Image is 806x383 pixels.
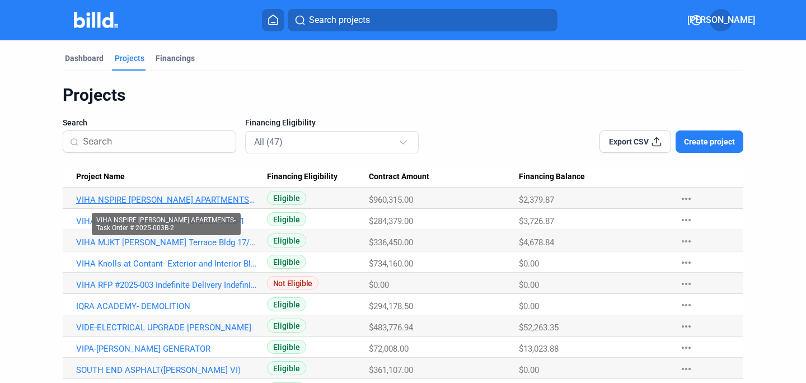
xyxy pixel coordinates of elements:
[369,172,429,182] span: Contract Amount
[369,172,519,182] div: Contract Amount
[267,172,369,182] div: Financing Eligibility
[267,297,306,311] span: Eligible
[288,9,557,31] button: Search projects
[115,53,144,64] div: Projects
[680,298,693,312] mat-icon: more_horiz
[680,320,693,333] mat-icon: more_horiz
[519,172,585,182] span: Financing Balance
[63,85,743,106] div: Projects
[267,172,338,182] span: Financing Eligibility
[680,277,693,291] mat-icon: more_horiz
[519,280,539,290] span: $0.00
[76,195,257,205] a: VIHA NSPIRE [PERSON_NAME] APARTMENTS-Task Order # 2025-003B-2
[76,216,257,226] a: VIHA Nspire JFK Task Order No. 2025-003B-1
[63,117,87,128] span: Search
[369,216,413,226] span: $284,379.00
[680,341,693,354] mat-icon: more_horiz
[519,344,559,354] span: $13,023.88
[676,130,743,153] button: Create project
[369,323,413,333] span: $483,776.94
[369,280,389,290] span: $0.00
[76,365,257,375] a: SOUTH END ASPHALT([PERSON_NAME] VI)
[267,233,306,247] span: Eligible
[76,172,125,182] span: Project Name
[267,191,306,205] span: Eligible
[76,259,257,269] a: VIHA Knolls at Contant- Exterior and Interior Bldg 1-1
[267,319,306,333] span: Eligible
[680,192,693,205] mat-icon: more_horiz
[684,136,735,147] span: Create project
[74,12,118,28] img: Billd Company Logo
[710,9,732,31] button: [PERSON_NAME]
[76,301,257,311] a: IQRA ACADEMY- DEMOLITION
[680,256,693,269] mat-icon: more_horiz
[267,255,306,269] span: Eligible
[65,53,104,64] div: Dashboard
[369,301,413,311] span: $294,178.50
[309,13,370,27] span: Search projects
[519,301,539,311] span: $0.00
[267,212,306,226] span: Eligible
[519,195,554,205] span: $2,379.87
[76,344,257,354] a: VIPA-[PERSON_NAME] GENERATOR
[369,259,413,269] span: $734,160.00
[519,216,554,226] span: $3,726.87
[687,13,755,27] span: [PERSON_NAME]
[76,172,267,182] div: Project Name
[369,195,413,205] span: $960,315.00
[156,53,195,64] div: Financings
[519,365,539,375] span: $0.00
[680,362,693,376] mat-icon: more_horiz
[76,237,257,247] a: VIHA MJKT [PERSON_NAME] Terrace Bldg 17/19/22
[369,365,413,375] span: $361,107.00
[519,259,539,269] span: $0.00
[519,237,554,247] span: $4,678.84
[609,136,649,147] span: Export CSV
[369,344,409,354] span: $72,008.00
[254,137,283,147] mat-select-trigger: All (47)
[83,130,229,153] input: Search
[267,340,306,354] span: Eligible
[267,276,318,290] span: Not Eligible
[369,237,413,247] span: $336,450.00
[519,172,669,182] div: Financing Balance
[680,235,693,248] mat-icon: more_horiz
[599,130,671,153] button: Export CSV
[245,117,316,128] span: Financing Eligibility
[267,361,306,375] span: Eligible
[519,323,559,333] span: $52,263.35
[92,213,241,235] div: VIHA NSPIRE [PERSON_NAME] APARTMENTS-Task Order # 2025-003B-2
[76,323,257,333] a: VIDE-ELECTRICAL UPGRADE [PERSON_NAME]
[76,280,257,290] a: VIHA RFP #2025-003 Indefinite Delivery Indefinite Quantity (IDIQ) NSPIRE
[680,213,693,227] mat-icon: more_horiz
